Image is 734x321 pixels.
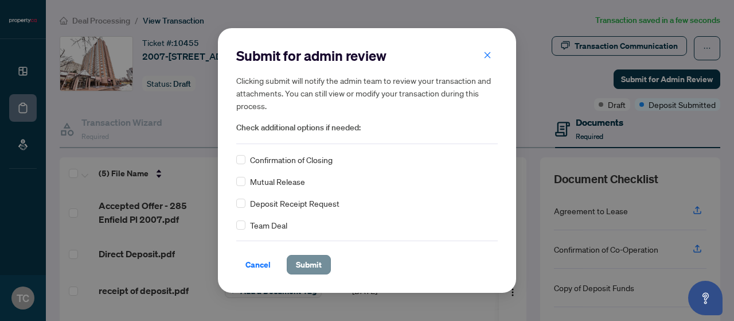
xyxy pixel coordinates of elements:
[236,74,498,112] h5: Clicking submit will notify the admin team to review your transaction and attachments. You can st...
[236,47,498,65] h2: Submit for admin review
[296,256,322,274] span: Submit
[245,256,271,274] span: Cancel
[688,281,723,315] button: Open asap
[250,175,305,188] span: Mutual Release
[250,197,339,210] span: Deposit Receipt Request
[287,255,331,274] button: Submit
[483,51,491,59] span: close
[236,121,498,134] span: Check additional options if needed:
[250,219,287,231] span: Team Deal
[250,153,333,166] span: Confirmation of Closing
[236,255,280,274] button: Cancel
